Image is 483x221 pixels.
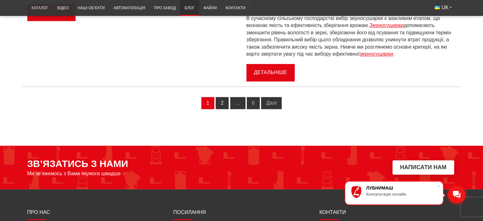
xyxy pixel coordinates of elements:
[366,185,437,190] div: ЛУБНИМАШ
[246,15,456,58] p: В сучасному сільському господарстві вибір зерносушарки є важливим етапом, що визначає якість та е...
[366,192,437,197] div: Консультація онлайн.
[73,2,109,14] a: Наші об’єкти
[247,97,260,109] a: 6
[261,97,282,109] a: Далі
[370,23,404,28] a: Зерносушарки
[435,6,440,9] img: Українська
[27,210,50,215] span: Про нас
[109,2,150,14] a: Автоматизація
[27,2,53,14] a: Каталог
[180,2,199,14] a: Блог
[441,4,448,11] span: UK
[150,2,180,14] a: Про завод
[392,160,454,175] button: Написати нам
[53,2,73,14] a: Відео
[246,64,295,81] a: Детальніше
[430,2,456,13] button: UK
[27,158,128,169] span: ЗВ’ЯЗАТИСЬ З НАМИ
[201,97,214,109] span: 1
[221,2,250,14] a: Контакти
[359,51,393,57] a: зерносушарки
[230,97,245,109] span: …
[199,2,221,14] a: Файли
[27,171,121,176] span: Ми зв’яжемось з Вами якумога швидше
[173,210,206,215] span: Посилання
[319,210,346,215] span: Контакти
[216,97,229,109] a: 2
